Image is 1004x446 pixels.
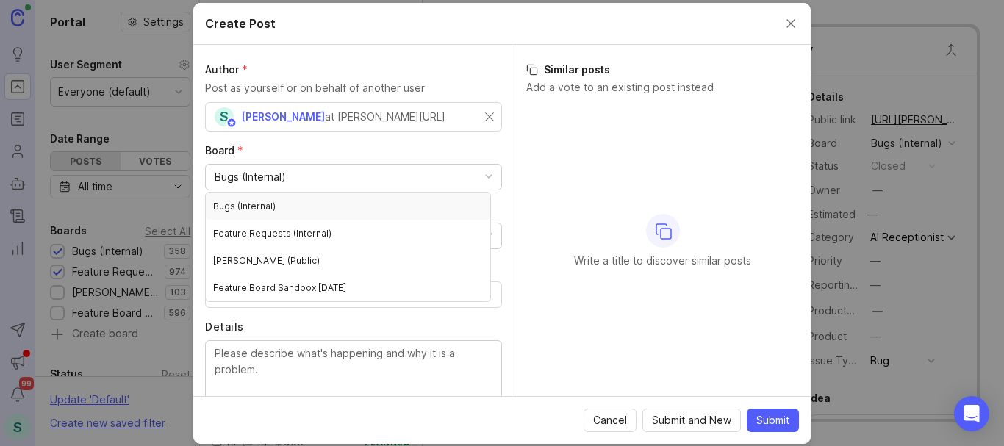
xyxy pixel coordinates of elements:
[241,110,325,123] span: [PERSON_NAME]
[325,109,445,125] div: at [PERSON_NAME][URL]
[205,15,276,32] h2: Create Post
[584,409,637,432] button: Cancel
[215,107,234,126] div: S
[593,413,627,428] span: Cancel
[747,409,799,432] button: Submit
[642,409,741,432] button: Submit and New
[206,274,490,301] div: Feature Board Sandbox [DATE]
[206,193,490,220] div: Bugs (Internal)
[206,220,490,247] div: Feature Requests (Internal)
[526,80,799,95] p: Add a vote to an existing post instead
[226,117,237,128] img: member badge
[783,15,799,32] button: Close create post modal
[652,413,731,428] span: Submit and New
[206,247,490,274] div: [PERSON_NAME] (Public)
[954,396,989,431] div: Open Intercom Messenger
[215,169,286,185] div: Bugs (Internal)
[205,144,243,157] span: Board (required)
[526,62,799,77] h3: Similar posts
[205,63,248,76] span: Author (required)
[205,320,502,334] label: Details
[205,80,502,96] p: Post as yourself or on behalf of another user
[756,413,789,428] span: Submit
[574,253,751,268] p: Write a title to discover similar posts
